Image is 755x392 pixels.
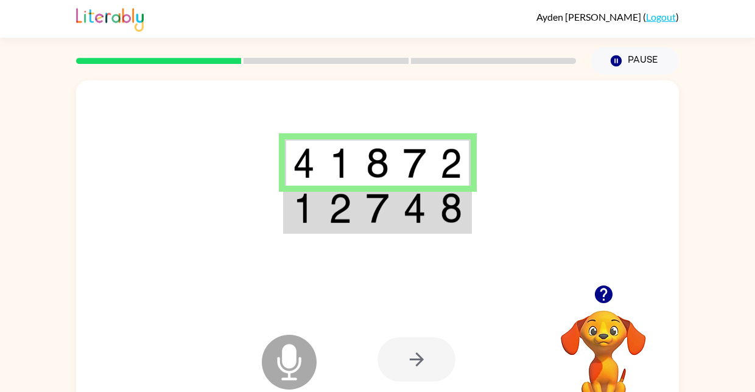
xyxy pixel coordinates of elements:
[329,193,352,223] img: 2
[440,148,462,178] img: 2
[293,193,315,223] img: 1
[591,47,679,75] button: Pause
[329,148,352,178] img: 1
[403,148,426,178] img: 7
[536,11,679,23] div: ( )
[403,193,426,223] img: 4
[366,148,389,178] img: 8
[76,5,144,32] img: Literably
[293,148,315,178] img: 4
[536,11,643,23] span: Ayden [PERSON_NAME]
[440,193,462,223] img: 8
[646,11,676,23] a: Logout
[366,193,389,223] img: 7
